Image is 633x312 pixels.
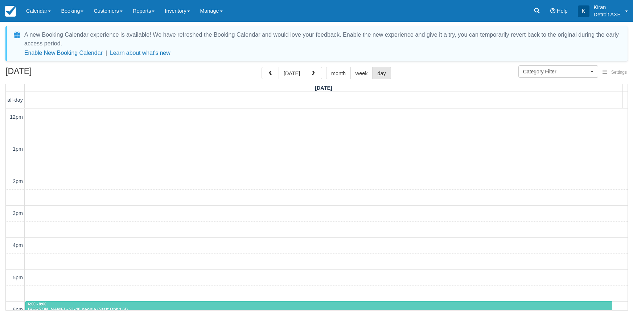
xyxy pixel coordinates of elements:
[24,49,103,57] button: Enable New Booking Calendar
[578,5,589,17] div: K
[24,31,619,48] div: A new Booking Calendar experience is available! We have refreshed the Booking Calendar and would ...
[518,65,598,78] button: Category Filter
[598,67,631,78] button: Settings
[523,68,589,75] span: Category Filter
[13,242,23,248] span: 4pm
[550,8,555,13] i: Help
[326,67,351,79] button: month
[13,178,23,184] span: 2pm
[594,11,621,18] p: Detroit AXE
[5,67,97,80] h2: [DATE]
[315,85,332,91] span: [DATE]
[5,6,16,17] img: checkfront-main-nav-mini-logo.png
[372,67,391,79] button: day
[13,275,23,280] span: 5pm
[10,114,23,120] span: 12pm
[279,67,305,79] button: [DATE]
[110,50,170,56] a: Learn about what's new
[611,70,627,75] span: Settings
[350,67,373,79] button: week
[557,8,568,14] span: Help
[13,146,23,152] span: 1pm
[8,97,23,103] span: all-day
[13,210,23,216] span: 3pm
[28,302,46,306] span: 6:00 - 8:00
[594,4,621,11] p: Kiran
[106,50,107,56] span: |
